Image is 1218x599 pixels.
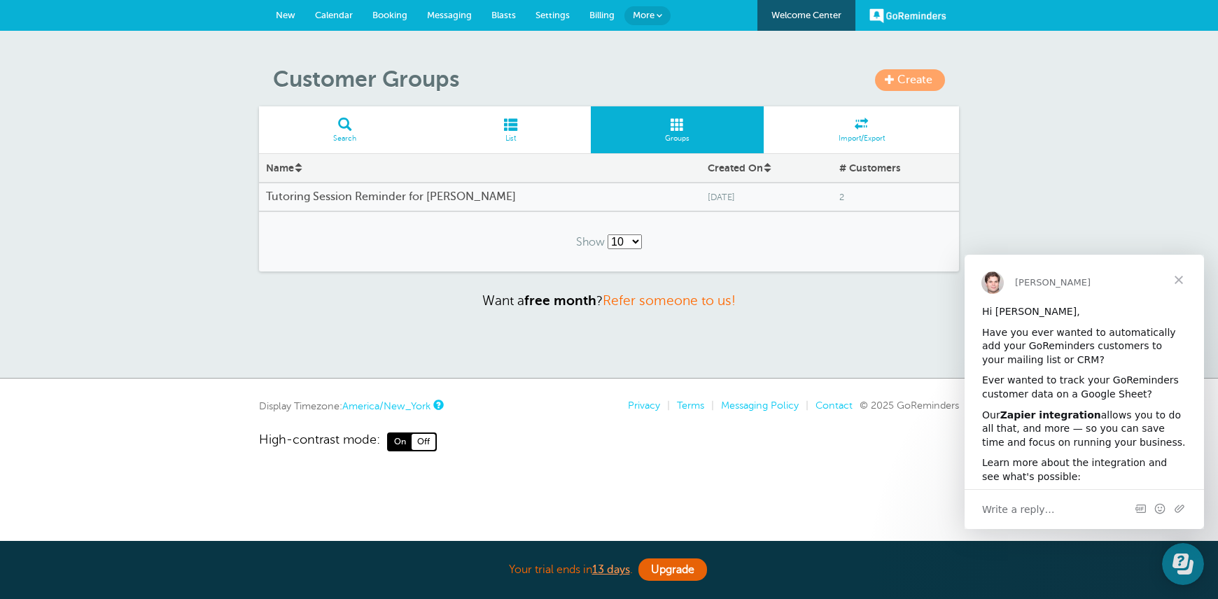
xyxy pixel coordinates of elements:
span: Blasts [491,10,516,20]
a: America/New_York [342,400,430,411]
a: Messaging Policy [721,400,799,411]
span: Settings [535,10,570,20]
span: On [388,434,412,449]
a: Name [266,162,303,174]
span: Messaging [427,10,472,20]
a: Import/Export [764,106,959,153]
span: Groups [598,134,757,143]
li: | [704,400,714,411]
a: Create [875,69,945,91]
div: Your trial ends in . [259,555,959,585]
strong: free month [524,293,596,308]
a: 13 days [592,563,630,576]
a: Created On [708,162,772,174]
span: More [633,10,654,20]
span: New [276,10,295,20]
span: Show [576,236,605,248]
iframe: Intercom live chat message [965,255,1204,529]
a: List [431,106,591,153]
a: Refer someone to us! [603,293,736,308]
a: Tutoring Session Reminder for [PERSON_NAME] [DATE] 2 [259,183,959,211]
a: Privacy [628,400,660,411]
h1: Customer Groups [273,66,959,92]
a: Terms [677,400,704,411]
a: Contact [815,400,853,411]
a: High-contrast mode: On Off [259,432,959,451]
span: Booking [372,10,407,20]
li: | [660,400,670,411]
div: # Customers [832,155,959,181]
a: This is the timezone being used to display dates and times to you on this device. Click the timez... [433,400,442,409]
h4: Tutoring Session Reminder for [PERSON_NAME] [266,190,694,204]
span: © 2025 GoReminders [860,400,959,411]
a: Search [259,106,431,153]
a: Upgrade [638,558,707,581]
div: Display Timezone: [259,400,442,412]
span: List [438,134,584,143]
a: More [624,6,671,25]
span: High-contrast mode: [259,432,380,451]
span: Off [412,434,435,449]
p: Want a ? [259,293,959,309]
span: [DATE] [708,192,825,203]
span: Search [266,134,424,143]
span: 2 [839,192,952,203]
span: Billing [589,10,615,20]
li: | [799,400,808,411]
iframe: Resource center [1162,543,1204,585]
span: Create [897,73,932,86]
span: Calendar [315,10,353,20]
span: Import/Export [771,134,952,143]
